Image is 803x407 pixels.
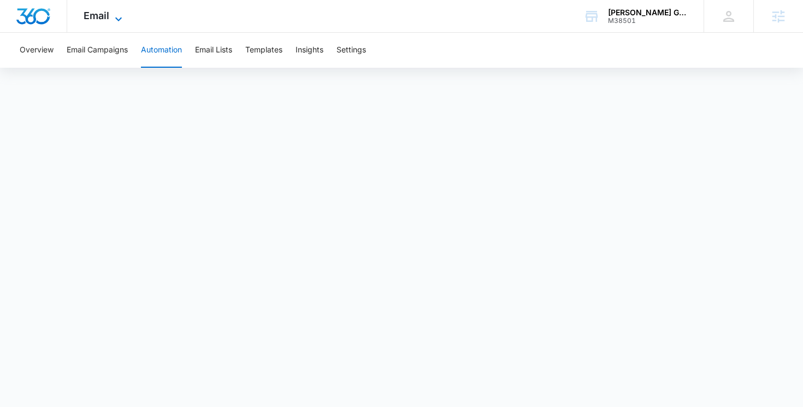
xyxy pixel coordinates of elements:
button: Settings [336,33,366,68]
button: Overview [20,33,54,68]
button: Email Campaigns [67,33,128,68]
div: account id [608,17,688,25]
button: Insights [296,33,323,68]
div: account name [608,8,688,17]
button: Email Lists [195,33,232,68]
button: Templates [245,33,282,68]
button: Automation [141,33,182,68]
span: Email [84,10,109,21]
